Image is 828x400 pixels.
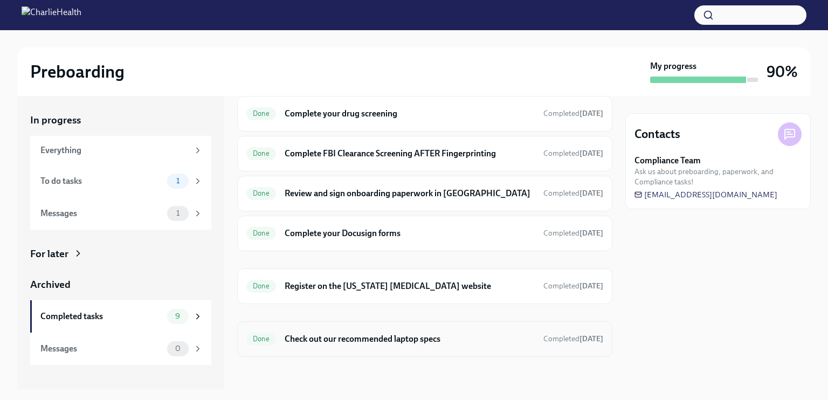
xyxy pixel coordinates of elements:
a: For later [30,247,211,261]
span: August 18th, 2025 17:53 [543,228,603,238]
a: In progress [30,113,211,127]
span: Completed [543,189,603,198]
strong: [DATE] [579,281,603,291]
div: For later [30,247,68,261]
span: Completed [543,281,603,291]
h6: Complete FBI Clearance Screening AFTER Fingerprinting [285,148,535,160]
strong: [DATE] [579,334,603,343]
span: 1 [170,209,186,217]
span: Completed [543,109,603,118]
a: Archived [30,278,211,292]
img: CharlieHealth [22,6,81,24]
span: Completed [543,229,603,238]
a: Messages1 [30,197,211,230]
span: Done [246,229,276,237]
a: DoneRegister on the [US_STATE] [MEDICAL_DATA] websiteCompleted[DATE] [246,278,603,295]
strong: [DATE] [579,189,603,198]
span: August 25th, 2025 19:06 [543,188,603,198]
a: [EMAIL_ADDRESS][DOMAIN_NAME] [634,189,777,200]
span: 0 [169,344,187,353]
span: Ask us about preboarding, paperwork, and Compliance tasks! [634,167,802,187]
span: Completed [543,334,603,343]
a: To do tasks1 [30,165,211,197]
div: Messages [40,343,163,355]
strong: [DATE] [579,149,603,158]
a: Everything [30,136,211,165]
h6: Complete your drug screening [285,108,535,120]
a: DoneCheck out our recommended laptop specsCompleted[DATE] [246,330,603,348]
div: To do tasks [40,175,163,187]
span: August 18th, 2025 17:56 [543,281,603,291]
a: Messages0 [30,333,211,365]
strong: Compliance Team [634,155,701,167]
div: Everything [40,144,189,156]
span: Done [246,335,276,343]
span: Done [246,189,276,197]
h6: Complete your Docusign forms [285,227,535,239]
span: August 19th, 2025 13:24 [543,108,603,119]
a: Completed tasks9 [30,300,211,333]
a: DoneComplete your drug screeningCompleted[DATE] [246,105,603,122]
a: DoneReview and sign onboarding paperwork in [GEOGRAPHIC_DATA]Completed[DATE] [246,185,603,202]
span: 9 [169,312,187,320]
h4: Contacts [634,126,680,142]
div: Completed tasks [40,311,163,322]
h6: Register on the [US_STATE] [MEDICAL_DATA] website [285,280,535,292]
span: Done [246,282,276,290]
a: DoneComplete FBI Clearance Screening AFTER FingerprintingCompleted[DATE] [246,145,603,162]
h3: 90% [767,62,798,81]
strong: My progress [650,60,696,72]
div: Messages [40,208,163,219]
span: Done [246,149,276,157]
span: August 20th, 2025 14:19 [543,334,603,344]
h2: Preboarding [30,61,125,82]
strong: [DATE] [579,109,603,118]
strong: [DATE] [579,229,603,238]
h6: Check out our recommended laptop specs [285,333,535,345]
span: 1 [170,177,186,185]
h6: Review and sign onboarding paperwork in [GEOGRAPHIC_DATA] [285,188,535,199]
span: Done [246,109,276,118]
span: Completed [543,149,603,158]
a: DoneComplete your Docusign formsCompleted[DATE] [246,225,603,242]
